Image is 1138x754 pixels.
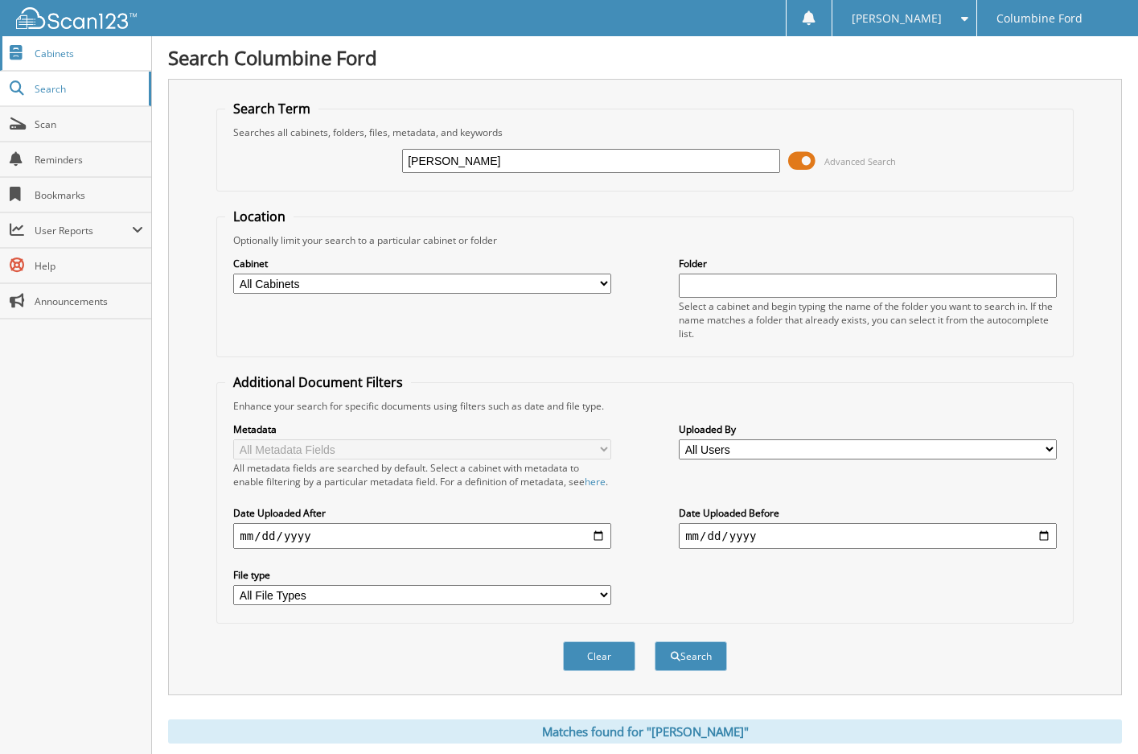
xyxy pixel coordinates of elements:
label: Uploaded By [679,422,1057,436]
button: Clear [563,641,635,671]
input: end [679,523,1057,549]
span: Help [35,259,143,273]
span: Scan [35,117,143,131]
span: User Reports [35,224,132,237]
div: Optionally limit your search to a particular cabinet or folder [225,233,1064,247]
div: All metadata fields are searched by default. Select a cabinet with metadata to enable filtering b... [233,461,611,488]
span: Advanced Search [824,155,896,167]
span: [PERSON_NAME] [852,14,942,23]
label: Metadata [233,422,611,436]
div: Matches found for "[PERSON_NAME]" [168,719,1122,744]
span: Reminders [35,153,143,167]
label: Folder [679,257,1057,270]
span: Cabinets [35,47,143,60]
legend: Location [225,208,294,225]
button: Search [655,641,727,671]
span: Bookmarks [35,188,143,202]
legend: Search Term [225,100,318,117]
label: File type [233,568,611,582]
div: Select a cabinet and begin typing the name of the folder you want to search in. If the name match... [679,299,1057,340]
a: here [585,475,606,488]
input: start [233,523,611,549]
div: Enhance your search for specific documents using filters such as date and file type. [225,399,1064,413]
label: Date Uploaded After [233,506,611,520]
span: Announcements [35,295,143,308]
legend: Additional Document Filters [225,373,411,391]
span: Columbine Ford [996,14,1083,23]
span: Search [35,82,141,96]
h1: Search Columbine Ford [168,44,1122,71]
label: Cabinet [233,257,611,270]
label: Date Uploaded Before [679,506,1057,520]
div: Searches all cabinets, folders, files, metadata, and keywords [225,126,1064,139]
img: scan123-logo-white.svg [16,7,137,29]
